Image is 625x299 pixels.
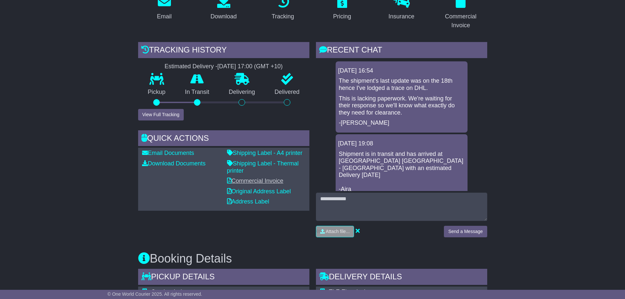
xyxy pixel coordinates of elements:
[138,89,176,96] p: Pickup
[316,42,487,60] div: RECENT CHAT
[138,269,309,287] div: Pickup Details
[227,198,269,205] a: Address Label
[339,151,464,193] p: Shipment is in transit and has arrived at [GEOGRAPHIC_DATA] [GEOGRAPHIC_DATA] - [GEOGRAPHIC_DATA]...
[138,109,184,120] button: View Full Tracking
[272,12,294,21] div: Tracking
[333,12,351,21] div: Pricing
[338,140,465,147] div: [DATE] 19:08
[142,150,194,156] a: Email Documents
[227,188,291,195] a: Original Address Label
[218,63,283,70] div: [DATE] 17:00 (GMT +10)
[138,130,309,148] div: Quick Actions
[316,269,487,287] div: Delivery Details
[138,42,309,60] div: Tracking history
[329,288,365,295] span: TLE Electrical
[157,12,172,21] div: Email
[142,160,206,167] a: Download Documents
[339,95,464,117] p: This is lacking paperwork. We're waiting for their response so we'll know what exactly do they ne...
[339,119,464,127] p: -[PERSON_NAME]
[339,77,464,92] p: The shipment's last update was on the 18th hence I've lodged a trace on DHL.
[151,288,182,295] span: Cembre Ltd
[227,178,283,184] a: Commercial Invoice
[219,89,265,96] p: Delivering
[444,226,487,237] button: Send a Message
[108,291,202,297] span: © One World Courier 2025. All rights reserved.
[439,12,483,30] div: Commercial Invoice
[210,12,237,21] div: Download
[227,160,299,174] a: Shipping Label - Thermal printer
[138,252,487,265] h3: Booking Details
[175,89,219,96] p: In Transit
[265,89,309,96] p: Delivered
[338,67,465,75] div: [DATE] 16:54
[138,63,309,70] div: Estimated Delivery -
[227,150,302,156] a: Shipping Label - A4 printer
[388,12,414,21] div: Insurance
